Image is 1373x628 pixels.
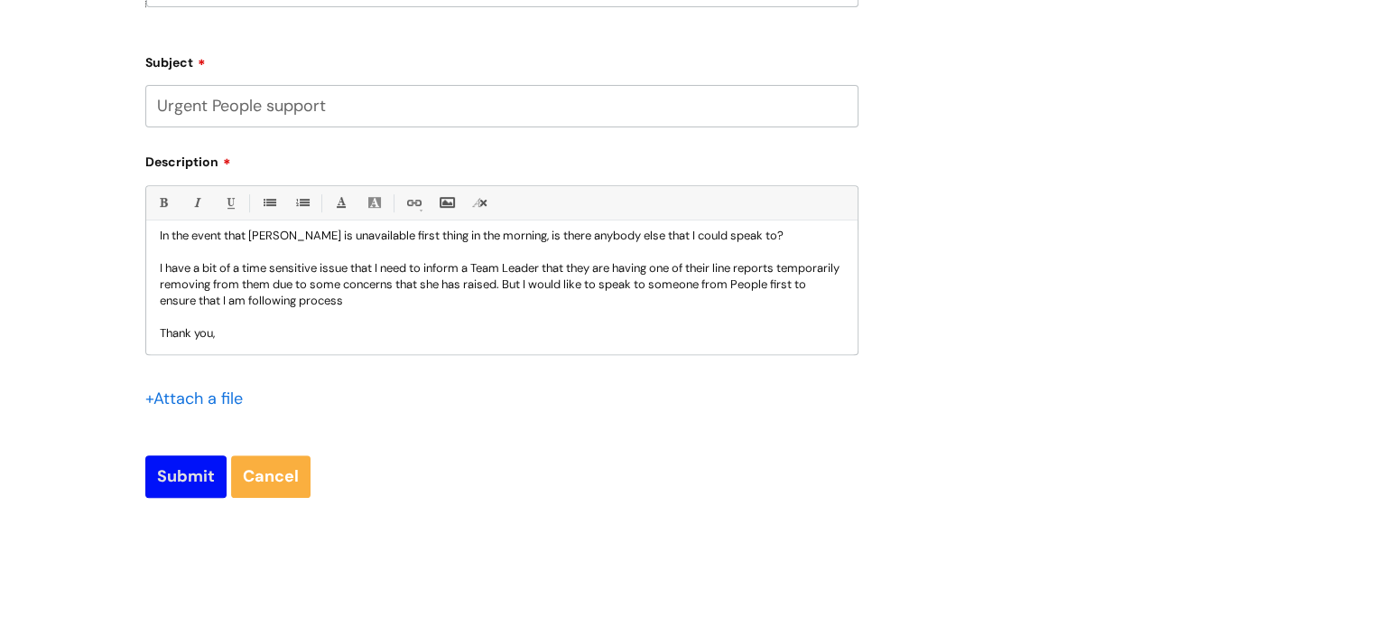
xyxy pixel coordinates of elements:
a: Underline(Ctrl-U) [218,192,241,214]
p: Thank you, [160,325,844,342]
a: Remove formatting (Ctrl-\) [468,192,491,214]
input: Submit [145,455,227,497]
a: Link [402,192,424,214]
a: Back Color [363,192,385,214]
a: Italic (Ctrl-I) [185,192,208,214]
a: • Unordered List (Ctrl-Shift-7) [257,192,280,214]
div: Attach a file [145,384,254,413]
a: 1. Ordered List (Ctrl-Shift-8) [291,192,313,214]
a: Bold (Ctrl-B) [152,192,174,214]
label: Subject [145,49,858,70]
p: I have a bit of a time sensitive issue that I need to inform a Team Leader that they are having o... [160,260,844,309]
p: In the event that [PERSON_NAME] is unavailable first thing in the morning, is there anybody else ... [160,228,844,244]
a: Insert Image... [435,192,458,214]
a: Font Color [329,192,352,214]
label: Description [145,148,858,170]
a: Cancel [231,455,311,497]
